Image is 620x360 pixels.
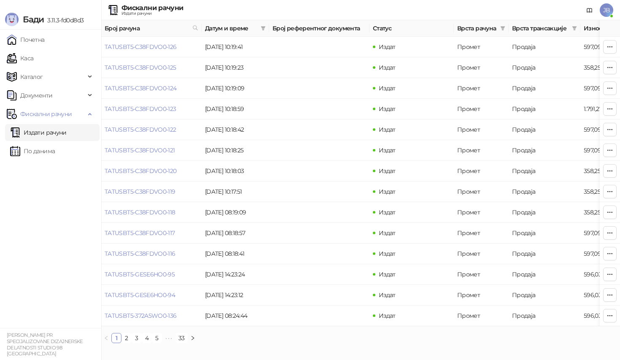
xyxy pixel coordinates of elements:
[162,333,175,343] li: Следећих 5 Страна
[509,181,580,202] td: Продаја
[509,223,580,244] td: Продаја
[509,202,580,223] td: Продаја
[509,306,580,326] td: Продаја
[202,202,269,223] td: [DATE] 08:19:09
[379,84,396,92] span: Издат
[152,333,162,343] a: 5
[132,333,142,343] li: 3
[112,333,121,343] a: 1
[7,332,83,357] small: [PERSON_NAME] PR SPECIJALIZOVANE DIZAJNERSKE DELATNOSTI STUDIO 98 [GEOGRAPHIC_DATA]
[202,306,269,326] td: [DATE] 08:24:44
[202,37,269,57] td: [DATE] 10:19:41
[142,333,152,343] li: 4
[7,31,45,48] a: Почетна
[105,291,175,299] a: TATUSBT5-GESE6HO0-94
[10,124,67,141] a: Издати рачуни
[121,333,132,343] li: 2
[101,333,111,343] button: left
[454,244,509,264] td: Промет
[499,22,507,35] span: filter
[101,140,202,161] td: TATUSBT5-C38FDVO0-121
[104,336,109,341] span: left
[105,105,176,113] a: TATUSBT5-C38FDVO0-123
[379,146,396,154] span: Издат
[10,143,55,160] a: По данима
[105,24,189,33] span: Број рачуна
[500,26,505,31] span: filter
[202,161,269,181] td: [DATE] 10:18:03
[379,291,396,299] span: Издат
[202,223,269,244] td: [DATE] 08:18:57
[101,244,202,264] td: TATUSBT5-C38FDVO0-116
[105,188,175,195] a: TATUSBT5-C38FDVO0-119
[101,333,111,343] li: Претходна страна
[454,37,509,57] td: Промет
[202,140,269,161] td: [DATE] 10:18:25
[105,229,175,237] a: TATUSBT5-C38FDVO0-117
[20,68,43,85] span: Каталог
[101,78,202,99] td: TATUSBT5-C38FDVO0-124
[190,336,195,341] span: right
[509,244,580,264] td: Продаја
[101,20,202,37] th: Број рачуна
[454,119,509,140] td: Промет
[105,146,175,154] a: TATUSBT5-C38FDVO0-121
[454,285,509,306] td: Промет
[454,57,509,78] td: Промет
[454,223,509,244] td: Промет
[202,119,269,140] td: [DATE] 10:18:42
[572,26,577,31] span: filter
[600,3,613,17] span: JB
[202,264,269,285] td: [DATE] 14:23:24
[454,161,509,181] td: Промет
[379,126,396,133] span: Издат
[379,312,396,319] span: Издат
[202,78,269,99] td: [DATE] 10:19:09
[105,312,177,319] a: TATUSBT5-372A5WO0-136
[269,20,369,37] th: Број референтног документа
[509,264,580,285] td: Продаја
[570,22,579,35] span: filter
[202,285,269,306] td: [DATE] 14:23:12
[454,78,509,99] td: Промет
[202,57,269,78] td: [DATE] 10:19:23
[152,333,162,343] li: 5
[105,64,176,71] a: TATUSBT5-C38FDVO0-125
[122,333,131,343] a: 2
[20,106,72,122] span: Фискални рачуни
[101,161,202,181] td: TATUSBT5-C38FDVO0-120
[101,202,202,223] td: TATUSBT5-C38FDVO0-118
[176,333,187,343] a: 33
[379,208,396,216] span: Издат
[105,271,175,278] a: TATUSBT5-GESE6HO0-95
[132,333,141,343] a: 3
[175,333,188,343] li: 33
[101,223,202,244] td: TATUSBT5-C38FDVO0-117
[105,167,177,175] a: TATUSBT5-C38FDVO0-120
[509,119,580,140] td: Продаја
[101,37,202,57] td: TATUSBT5-C38FDVO0-126
[457,24,497,33] span: Врста рачуна
[202,99,269,119] td: [DATE] 10:18:59
[379,271,396,278] span: Издат
[509,37,580,57] td: Продаја
[259,22,267,35] span: filter
[454,264,509,285] td: Промет
[379,43,396,51] span: Издат
[379,105,396,113] span: Издат
[101,57,202,78] td: TATUSBT5-C38FDVO0-125
[369,20,454,37] th: Статус
[509,57,580,78] td: Продаја
[509,78,580,99] td: Продаја
[583,3,596,17] a: Документација
[509,140,580,161] td: Продаја
[105,84,177,92] a: TATUSBT5-C38FDVO0-124
[188,333,198,343] button: right
[454,202,509,223] td: Промет
[101,99,202,119] td: TATUSBT5-C38FDVO0-123
[121,5,183,11] div: Фискални рачуни
[512,24,569,33] span: Врста трансакције
[101,306,202,326] td: TATUSBT5-372A5WO0-136
[101,264,202,285] td: TATUSBT5-GESE6HO0-95
[205,24,257,33] span: Датум и време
